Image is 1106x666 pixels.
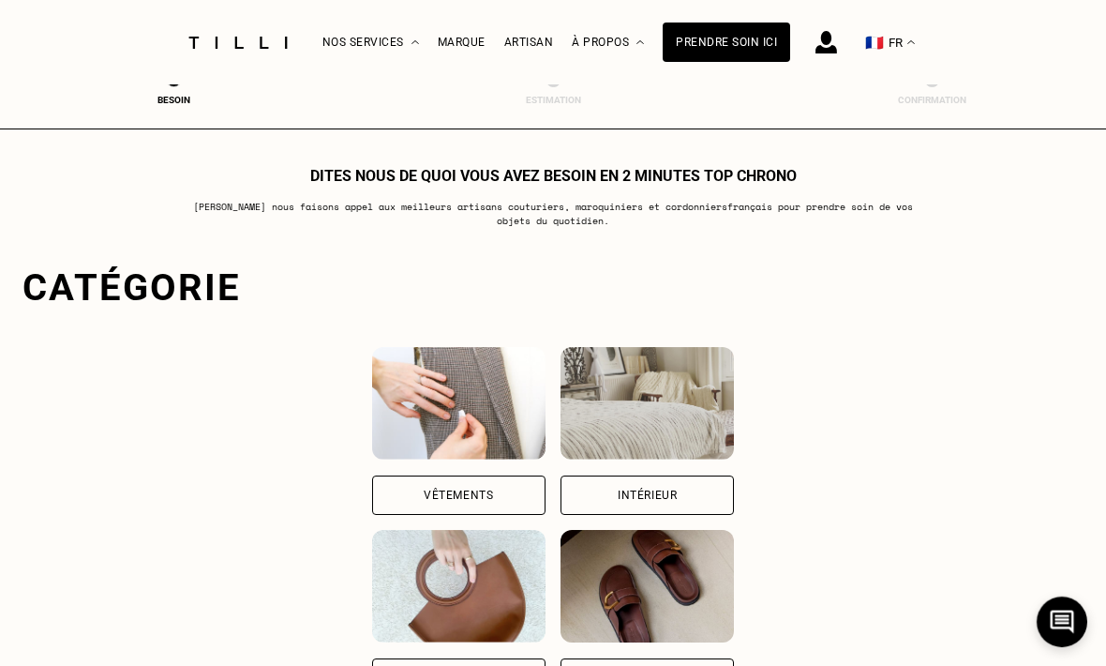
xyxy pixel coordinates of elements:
[636,40,644,45] img: Menu déroulant à propos
[504,36,554,49] a: Artisan
[907,40,915,45] img: menu déroulant
[815,31,837,53] img: icône connexion
[560,347,734,460] img: Intérieur
[322,1,419,84] div: Nos services
[22,265,1084,310] div: Catégorie
[372,347,546,460] img: Vêtements
[618,490,677,501] div: Intérieur
[372,530,546,643] img: Accessoires
[424,490,493,501] div: Vêtements
[310,167,797,185] h1: Dites nous de quoi vous avez besoin en 2 minutes top chrono
[411,40,419,45] img: Menu déroulant
[895,95,970,105] div: Confirmation
[182,37,294,49] img: Logo du service de couturière Tilli
[137,95,212,105] div: Besoin
[182,200,925,228] p: [PERSON_NAME] nous faisons appel aux meilleurs artisans couturiers , maroquiniers et cordonniers ...
[560,530,734,643] img: Chaussures
[438,36,486,49] a: Marque
[856,1,924,84] button: 🇫🇷 FR
[663,23,790,62] a: Prendre soin ici
[572,1,644,84] div: À propos
[865,34,884,52] span: 🇫🇷
[516,95,590,105] div: Estimation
